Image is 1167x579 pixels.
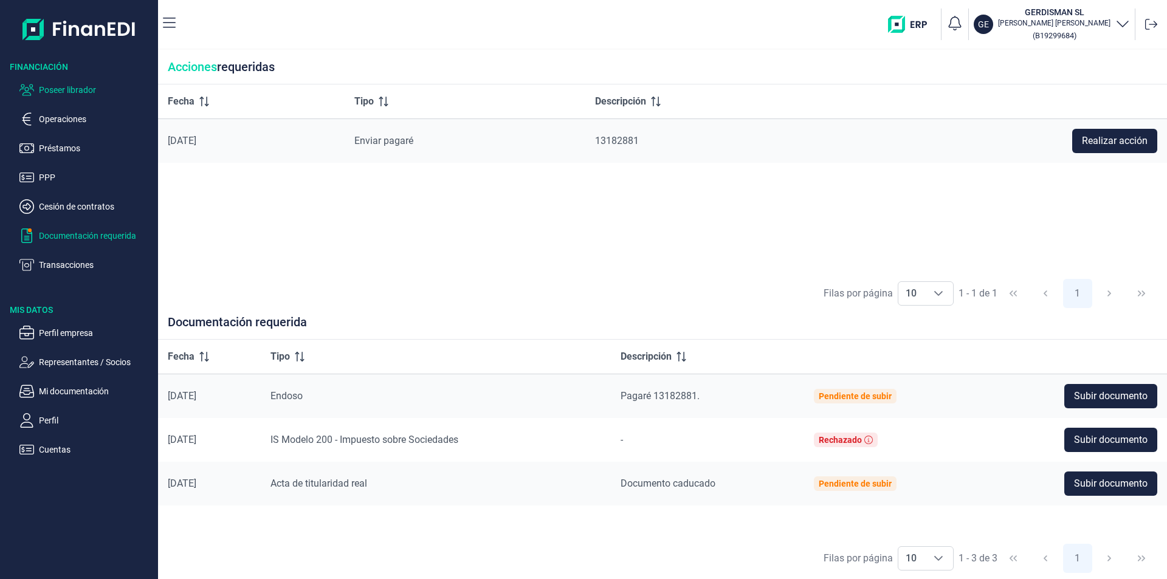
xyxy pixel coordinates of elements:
p: [PERSON_NAME] [PERSON_NAME] [998,18,1110,28]
p: Documentación requerida [39,228,153,243]
button: Préstamos [19,141,153,156]
span: Fecha [168,349,194,364]
button: GEGERDISMAN SL[PERSON_NAME] [PERSON_NAME](B19299684) [974,6,1130,43]
span: Acta de titularidad real [270,478,367,489]
span: Endoso [270,390,303,402]
span: Descripción [595,94,646,109]
button: Poseer librador [19,83,153,97]
button: PPP [19,170,153,185]
button: Next Page [1095,279,1124,308]
button: Subir documento [1064,471,1157,496]
span: Subir documento [1074,433,1148,447]
div: [DATE] [168,135,335,147]
div: Documentación requerida [158,315,1167,340]
div: [DATE] [168,478,251,490]
p: Perfil [39,413,153,428]
button: Cesión de contratos [19,199,153,214]
span: Enviar pagaré [354,135,413,146]
h3: GERDISMAN SL [998,6,1110,18]
button: Previous Page [1031,279,1060,308]
div: requeridas [158,50,1167,84]
span: - [621,434,623,445]
img: Logo de aplicación [22,10,136,49]
div: Filas por página [824,551,893,566]
p: GE [978,18,989,30]
p: Préstamos [39,141,153,156]
p: Mi documentación [39,384,153,399]
img: erp [888,16,936,33]
span: Tipo [270,349,290,364]
small: Copiar cif [1033,31,1076,40]
div: Choose [924,547,953,570]
button: Perfil empresa [19,326,153,340]
div: Pendiente de subir [819,479,892,488]
p: Cuentas [39,442,153,457]
span: 10 [898,282,924,305]
span: Pagaré 13182881. [621,390,700,402]
button: Next Page [1095,544,1124,573]
span: Documento caducado [621,478,715,489]
button: Subir documento [1064,384,1157,408]
button: Transacciones [19,258,153,272]
span: 1 - 3 de 3 [959,553,997,563]
span: Acciones [168,60,217,74]
span: 1 - 1 de 1 [959,289,997,298]
button: Mi documentación [19,384,153,399]
button: Last Page [1127,279,1156,308]
button: Operaciones [19,112,153,126]
p: Transacciones [39,258,153,272]
p: Cesión de contratos [39,199,153,214]
button: Representantes / Socios [19,355,153,369]
button: First Page [999,544,1028,573]
p: Operaciones [39,112,153,126]
span: 13182881 [595,135,639,146]
p: Perfil empresa [39,326,153,340]
span: Realizar acción [1082,134,1148,148]
button: Perfil [19,413,153,428]
span: Subir documento [1074,476,1148,491]
span: Subir documento [1074,389,1148,403]
p: Representantes / Socios [39,355,153,369]
span: Descripción [621,349,672,364]
button: Realizar acción [1072,129,1157,153]
span: Fecha [168,94,194,109]
div: Pendiente de subir [819,391,892,401]
div: [DATE] [168,434,251,446]
button: Subir documento [1064,428,1157,452]
div: Rechazado [819,435,862,445]
span: IS Modelo 200 - Impuesto sobre Sociedades [270,434,458,445]
div: [DATE] [168,390,251,402]
span: Tipo [354,94,374,109]
span: 10 [898,547,924,570]
button: Page 1 [1063,544,1092,573]
button: Documentación requerida [19,228,153,243]
button: Last Page [1127,544,1156,573]
div: Choose [924,282,953,305]
div: Filas por página [824,286,893,301]
button: First Page [999,279,1028,308]
p: PPP [39,170,153,185]
button: Cuentas [19,442,153,457]
button: Previous Page [1031,544,1060,573]
p: Poseer librador [39,83,153,97]
button: Page 1 [1063,279,1092,308]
